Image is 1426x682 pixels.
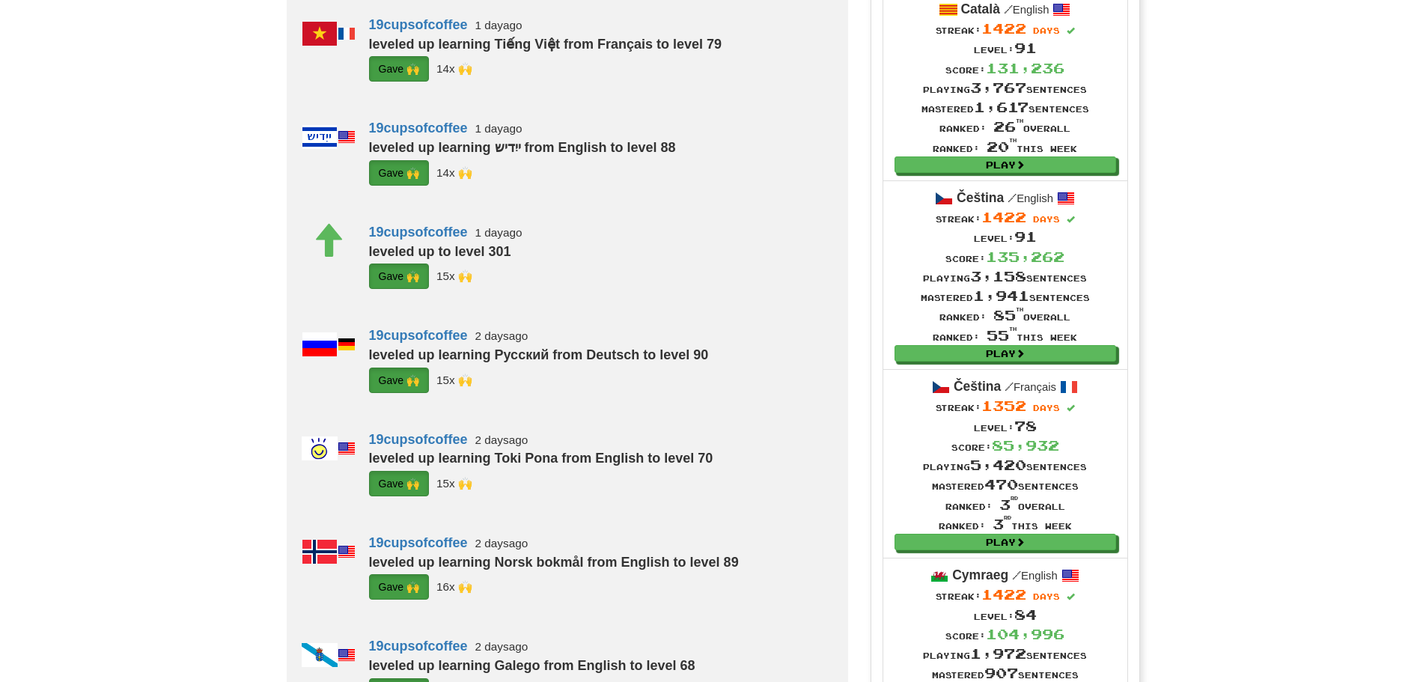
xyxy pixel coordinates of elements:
span: 1,941 [973,287,1029,304]
a: 19cupsofcoffee [369,639,468,654]
span: 55 [987,327,1017,344]
button: Gave 🙌 [369,264,429,289]
div: Streak: [921,19,1089,38]
span: / [1004,2,1013,16]
div: Mastered sentences [923,475,1087,494]
small: English [1012,570,1058,582]
button: Gave 🙌 [369,160,429,186]
small: 1 day ago [475,226,522,239]
div: Streak: [923,585,1087,604]
small: Français [1005,381,1056,393]
span: 3 [999,496,1018,513]
div: Streak: [921,207,1090,227]
span: 1422 [981,209,1026,225]
div: Playing sentences [921,267,1090,286]
small: English [1008,192,1053,204]
small: 2 days ago [475,537,528,549]
strong: leveled up to level 301 [369,244,511,259]
strong: Čeština [957,190,1004,205]
span: Streak includes today. [1067,404,1075,412]
div: Ranked: this week [921,326,1090,345]
div: Ranked: this week [923,514,1087,534]
strong: Čeština [954,379,1001,394]
div: Playing sentences [923,644,1087,663]
span: Streak includes today. [1067,216,1075,224]
strong: leveled up learning Tiếng Việt from Français to level 79 [369,37,722,52]
sup: th [1016,307,1023,312]
small: 1 day ago [475,122,522,135]
strong: leveled up learning Русский from Deutsch to level 90 [369,347,709,362]
sup: th [1016,118,1023,124]
div: Level: [923,416,1087,436]
span: 3 [993,516,1011,532]
span: / [1005,380,1014,393]
a: 19cupsofcoffee [369,17,468,32]
small: white_rabbit.<br />houzuki<br />gringoton<br />segfault<br />Qvadratus<br />sjfree<br />superwins... [436,580,472,593]
small: segfault<br />Qvadratus<br />JioMc<br />superwinston<br />sjfree<br />LuciusVorenusX<br />white_r... [436,62,472,75]
strong: Cymraeg [952,567,1008,582]
a: 19cupsofcoffee [369,432,468,447]
span: 1422 [981,586,1026,603]
sup: th [1009,326,1017,332]
span: 26 [993,118,1023,135]
span: / [1008,191,1017,204]
span: 5,420 [970,457,1026,473]
div: Score: [923,436,1087,455]
small: English [1004,4,1049,16]
small: 1 day ago [475,19,522,31]
span: 91 [1014,40,1037,56]
span: 84 [1014,606,1037,623]
span: 470 [984,476,1018,493]
span: days [1033,591,1060,601]
strong: leveled up learning ייִדיש from English to level 88 [369,140,676,155]
span: 131,236 [986,60,1064,76]
a: Play [895,156,1116,173]
small: segfault<br />Qvadratus<br />superwinston<br />sjfree<br />LuciusVorenusX<br />white_rabbit.<br /... [436,270,472,282]
span: 1,617 [974,99,1029,115]
div: Level: [921,38,1089,58]
span: 907 [984,665,1018,681]
a: Play [895,345,1116,362]
strong: leveled up learning Toki Pona from English to level 70 [369,451,713,466]
sup: th [1009,138,1017,143]
a: 19cupsofcoffee [369,121,468,136]
button: Gave 🙌 [369,56,429,82]
strong: leveled up learning Norsk bokmål from English to level 89 [369,555,739,570]
span: / [1012,568,1021,582]
span: 20 [987,138,1017,155]
div: Mastered sentences [921,97,1089,117]
small: 2 days ago [475,640,528,653]
a: 19cupsofcoffee [369,225,468,240]
div: Ranked: overall [921,117,1089,136]
span: 104,996 [986,626,1064,642]
div: Playing sentences [921,78,1089,97]
span: days [1033,25,1060,35]
strong: Català [960,1,1000,16]
a: 19cupsofcoffee [369,328,468,343]
span: 1422 [981,20,1026,37]
div: Ranked: overall [923,495,1087,514]
span: 85 [993,307,1023,323]
div: Score: [923,624,1087,644]
div: Level: [923,605,1087,624]
small: segfault<br />Qvadratus<br />JioMc<br />superwinston<br />sjfree<br />LuciusVorenusX<br />white_r... [436,166,472,179]
div: Score: [921,58,1089,78]
div: Streak: [923,396,1087,415]
span: days [1033,403,1060,412]
span: 78 [1014,418,1037,434]
span: Streak includes today. [1067,593,1075,601]
span: 3,158 [970,268,1026,284]
div: Playing sentences [923,455,1087,475]
span: 85,932 [992,437,1059,454]
small: white_rabbit.<br />houzuki<br />gringoton<br />segfault<br />Qvadratus<br />sjfree<br />superwins... [436,477,472,490]
div: Level: [921,227,1090,246]
span: 1352 [981,398,1026,414]
button: Gave 🙌 [369,574,429,600]
div: Ranked: this week [921,137,1089,156]
div: Ranked: overall [921,305,1090,325]
small: 2 days ago [475,433,528,446]
button: Gave 🙌 [369,368,429,393]
small: white_rabbit.<br />houzuki<br />gringoton<br />segfault<br />Qvadratus<br />sjfree<br />superwins... [436,373,472,386]
span: 3,767 [970,79,1026,96]
a: Play [895,534,1116,550]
